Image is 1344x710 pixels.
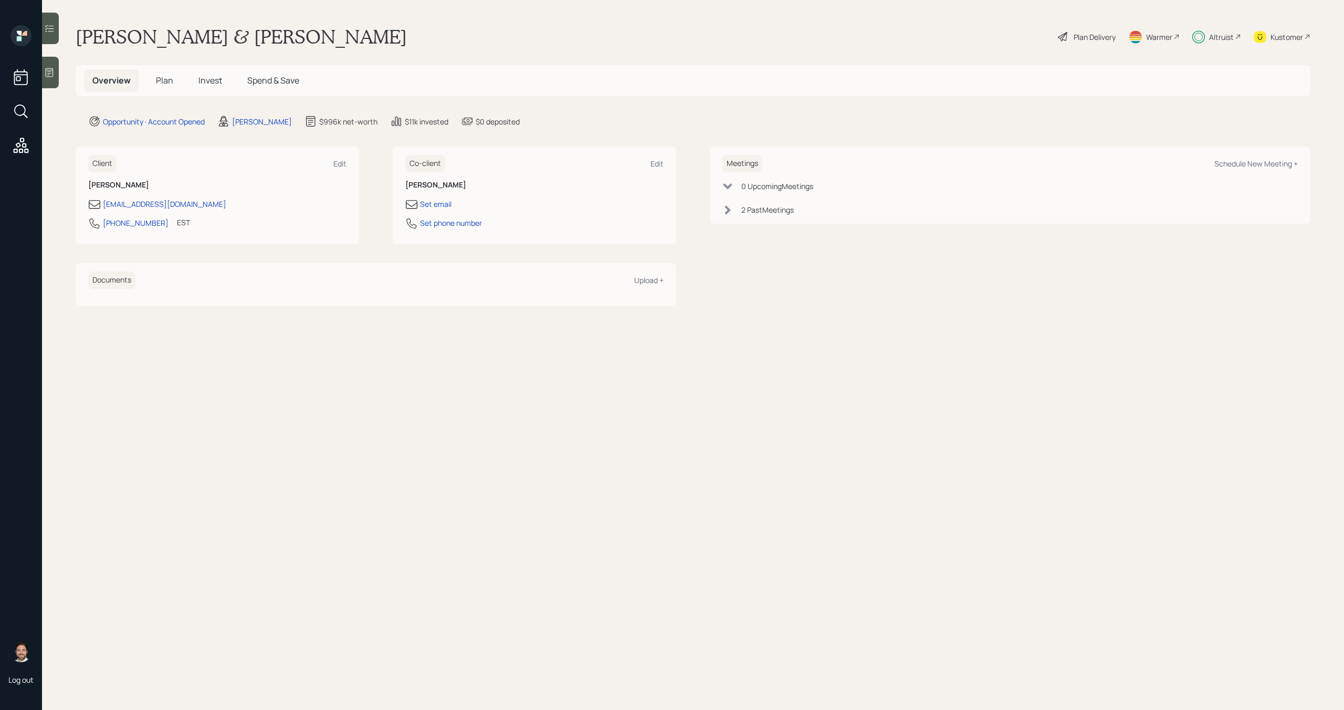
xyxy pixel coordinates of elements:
div: Upload + [634,275,664,285]
h6: Meetings [722,155,762,172]
div: Edit [650,159,664,169]
h6: [PERSON_NAME] [405,181,664,190]
div: EST [177,217,190,228]
div: 2 Past Meeting s [741,204,794,215]
span: Spend & Save [247,75,299,86]
h1: [PERSON_NAME] & [PERSON_NAME] [76,25,407,48]
span: Overview [92,75,131,86]
div: Set email [420,199,451,210]
h6: [PERSON_NAME] [88,181,346,190]
h6: Client [88,155,117,172]
div: Warmer [1146,32,1172,43]
div: 0 Upcoming Meeting s [741,181,813,192]
div: Plan Delivery [1074,32,1116,43]
div: [PERSON_NAME] [232,116,292,127]
div: Edit [333,159,346,169]
div: Log out [8,675,34,685]
span: Plan [156,75,173,86]
h6: Documents [88,272,135,289]
h6: Co-client [405,155,445,172]
div: $0 deposited [476,116,520,127]
div: Schedule New Meeting + [1214,159,1298,169]
div: Kustomer [1270,32,1303,43]
div: Set phone number [420,217,482,228]
span: Invest [198,75,222,86]
div: Altruist [1209,32,1234,43]
div: [EMAIL_ADDRESS][DOMAIN_NAME] [103,199,226,210]
div: Opportunity · Account Opened [103,116,205,127]
img: michael-russo-headshot.png [10,641,31,662]
div: [PHONE_NUMBER] [103,217,169,228]
div: $996k net-worth [319,116,377,127]
div: $11k invested [405,116,448,127]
